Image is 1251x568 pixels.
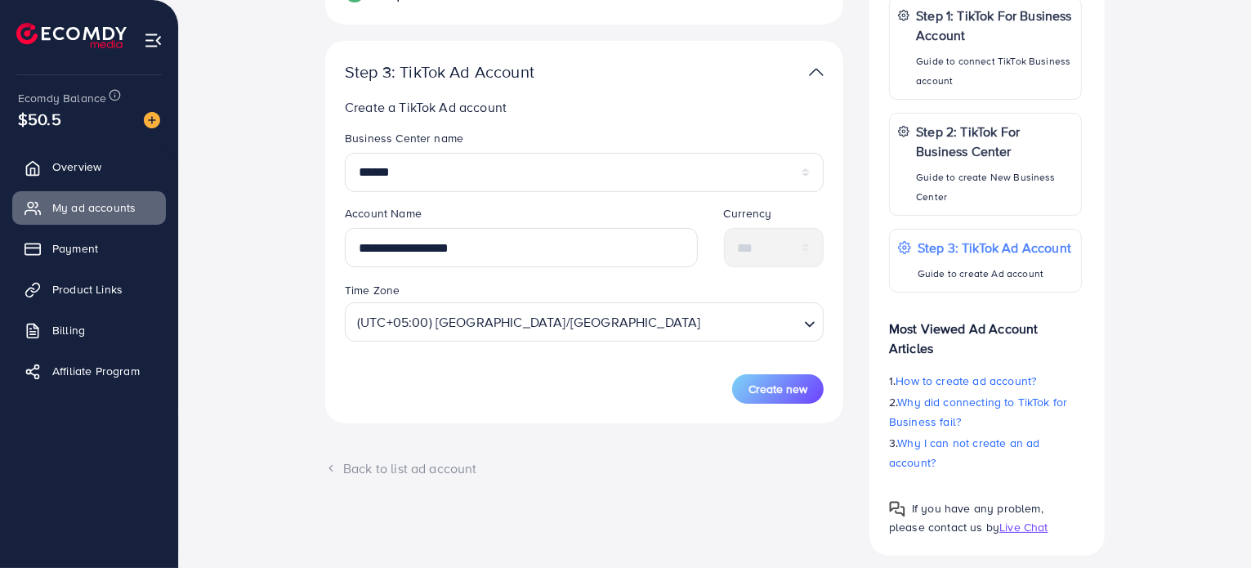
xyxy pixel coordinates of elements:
p: Guide to create Ad account [918,264,1071,284]
span: Overview [52,159,101,175]
button: Create new [732,374,824,404]
img: logo [16,23,127,48]
a: Product Links [12,273,166,306]
span: How to create ad account? [896,373,1036,389]
span: If you have any problem, please contact us by [889,500,1043,535]
img: menu [144,31,163,50]
p: 3. [889,433,1082,472]
span: Create new [748,381,807,397]
a: Billing [12,314,166,347]
input: Search for option [706,306,798,337]
span: Billing [52,322,85,338]
label: Time Zone [345,282,400,298]
p: 1. [889,371,1082,391]
span: (UTC+05:00) [GEOGRAPHIC_DATA]/[GEOGRAPHIC_DATA] [354,307,704,337]
p: Most Viewed Ad Account Articles [889,306,1082,358]
span: $50.5 [18,107,61,131]
span: Payment [52,240,98,257]
p: 2. [889,392,1082,432]
div: Back to list ad account [325,459,843,478]
p: Guide to connect TikTok Business account [916,51,1073,91]
legend: Account Name [345,205,698,228]
img: Popup guide [889,501,905,517]
img: image [144,112,160,128]
legend: Business Center name [345,130,824,153]
p: Step 3: TikTok Ad Account [345,62,655,82]
img: TikTok partner [809,60,824,84]
a: Affiliate Program [12,355,166,387]
span: Why I can not create an ad account? [889,435,1040,471]
span: Live Chat [999,519,1048,535]
a: Payment [12,232,166,265]
p: Guide to create New Business Center [916,168,1073,207]
p: Step 1: TikTok For Business Account [916,6,1073,45]
iframe: Chat [1182,494,1239,556]
span: Ecomdy Balance [18,90,106,106]
legend: Currency [724,205,824,228]
p: Create a TikTok Ad account [345,97,830,117]
p: Step 2: TikTok For Business Center [916,122,1073,161]
span: Why did connecting to TikTok for Business fail? [889,394,1067,430]
span: Affiliate Program [52,363,140,379]
span: Product Links [52,281,123,297]
a: My ad accounts [12,191,166,224]
div: Search for option [345,302,824,342]
span: My ad accounts [52,199,136,216]
p: Step 3: TikTok Ad Account [918,238,1071,257]
a: Overview [12,150,166,183]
